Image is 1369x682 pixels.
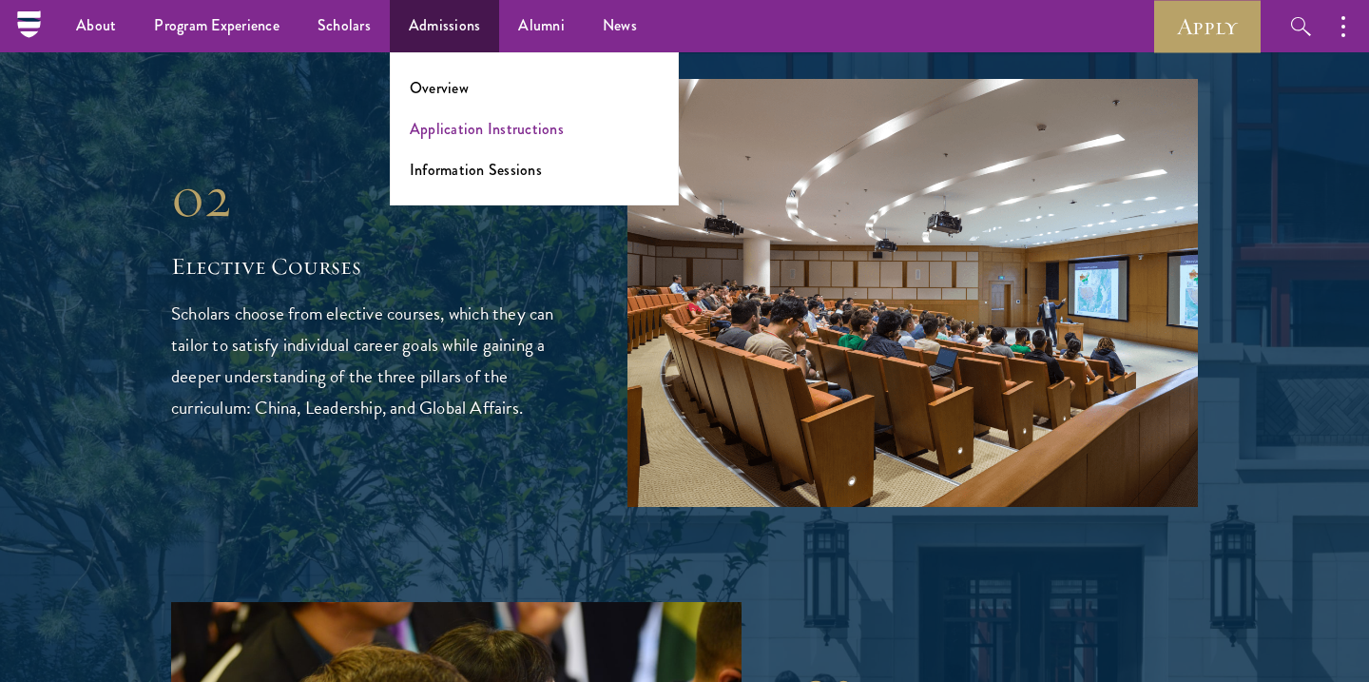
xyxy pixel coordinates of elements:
[171,250,570,283] h2: Elective Courses
[171,298,570,423] p: Scholars choose from elective courses, which they can tailor to satisfy individual career goals w...
[410,159,542,181] a: Information Sessions
[410,77,469,99] a: Overview
[410,118,564,140] a: Application Instructions
[171,163,570,231] div: 02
